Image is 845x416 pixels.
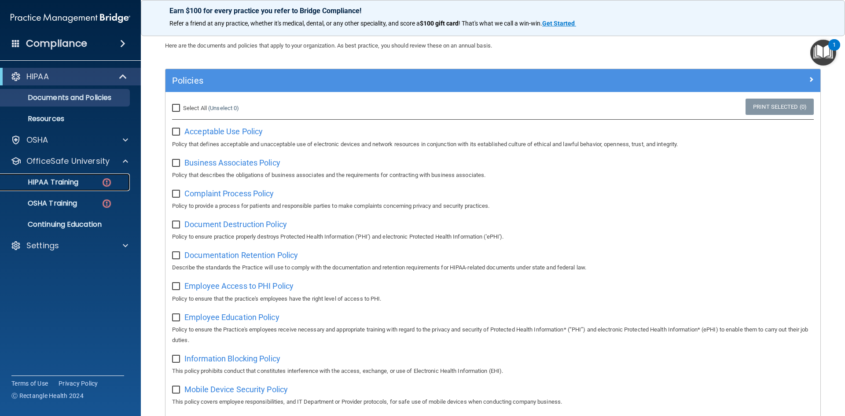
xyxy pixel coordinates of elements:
span: Mobile Device Security Policy [184,385,288,394]
span: Complaint Process Policy [184,189,274,198]
p: OSHA [26,135,48,145]
span: Acceptable Use Policy [184,127,263,136]
p: This policy prohibits conduct that constitutes interference with the access, exchange, or use of ... [172,366,814,376]
strong: Get Started [542,20,575,27]
p: HIPAA Training [6,178,78,187]
strong: $100 gift card [420,20,459,27]
div: 1 [833,45,836,56]
span: Business Associates Policy [184,158,280,167]
a: Terms of Use [11,379,48,388]
span: Here are the documents and policies that apply to your organization. As best practice, you should... [165,42,492,49]
button: Open Resource Center, 1 new notification [810,40,836,66]
p: OfficeSafe University [26,156,110,166]
a: Privacy Policy [59,379,98,388]
p: Policy to ensure practice properly destroys Protected Health Information ('PHI') and electronic P... [172,232,814,242]
p: This policy covers employee responsibilities, and IT Department or Provider protocols, for safe u... [172,397,814,407]
a: HIPAA [11,71,128,82]
span: Employee Education Policy [184,313,279,322]
a: OfficeSafe University [11,156,128,166]
img: danger-circle.6113f641.png [101,177,112,188]
a: (Unselect 0) [208,105,239,111]
span: Document Destruction Policy [184,220,287,229]
p: Earn $100 for every practice you refer to Bridge Compliance! [169,7,816,15]
span: ! That's what we call a win-win. [459,20,542,27]
span: Select All [183,105,207,111]
span: Refer a friend at any practice, whether it's medical, dental, or any other speciality, and score a [169,20,420,27]
p: OSHA Training [6,199,77,208]
a: Settings [11,240,128,251]
p: Continuing Education [6,220,126,229]
a: OSHA [11,135,128,145]
p: Policy that describes the obligations of business associates and the requirements for contracting... [172,170,814,180]
span: Ⓒ Rectangle Health 2024 [11,391,84,400]
img: PMB logo [11,9,130,27]
p: Policy to ensure the Practice's employees receive necessary and appropriate training with regard ... [172,324,814,346]
span: Information Blocking Policy [184,354,280,363]
a: Print Selected (0) [746,99,814,115]
img: danger-circle.6113f641.png [101,198,112,209]
h4: Compliance [26,37,87,50]
input: Select All (Unselect 0) [172,105,182,112]
p: Policy to ensure that the practice's employees have the right level of access to PHI. [172,294,814,304]
h5: Policies [172,76,650,85]
a: Policies [172,74,814,88]
p: HIPAA [26,71,49,82]
p: Policy to provide a process for patients and responsible parties to make complaints concerning pr... [172,201,814,211]
p: Describe the standards the Practice will use to comply with the documentation and retention requi... [172,262,814,273]
p: Settings [26,240,59,251]
p: Policy that defines acceptable and unacceptable use of electronic devices and network resources i... [172,139,814,150]
p: Documents and Policies [6,93,126,102]
a: Get Started [542,20,576,27]
p: Resources [6,114,126,123]
span: Documentation Retention Policy [184,250,298,260]
span: Employee Access to PHI Policy [184,281,294,291]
